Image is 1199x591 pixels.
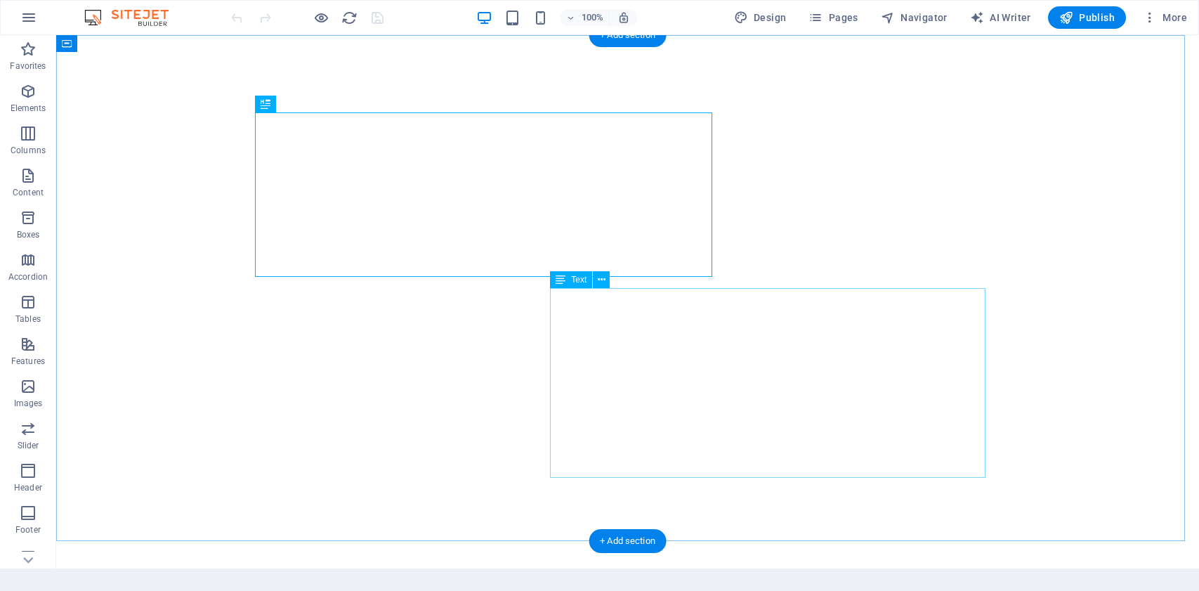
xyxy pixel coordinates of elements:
[1048,6,1126,29] button: Publish
[81,9,186,26] img: Editor Logo
[56,35,1199,569] iframe: To enrich screen reader interactions, please activate Accessibility in Grammarly extension settings
[571,275,587,284] span: Text
[1137,6,1193,29] button: More
[964,6,1037,29] button: AI Writer
[728,6,792,29] div: Design (Ctrl+Alt+Y)
[803,6,863,29] button: Pages
[14,482,42,493] p: Header
[18,440,39,451] p: Slider
[808,11,858,25] span: Pages
[13,187,44,198] p: Content
[734,11,787,25] span: Design
[8,271,48,282] p: Accordion
[10,60,46,72] p: Favorites
[14,398,43,409] p: Images
[341,9,358,26] button: reload
[341,10,358,26] i: Reload page
[875,6,953,29] button: Navigator
[313,9,329,26] button: Click here to leave preview mode and continue editing
[728,6,792,29] button: Design
[881,11,948,25] span: Navigator
[17,229,40,240] p: Boxes
[11,145,46,156] p: Columns
[589,529,667,553] div: + Add section
[581,9,603,26] h6: 100%
[15,524,41,535] p: Footer
[11,356,45,367] p: Features
[11,103,46,114] p: Elements
[15,313,41,325] p: Tables
[1059,11,1115,25] span: Publish
[970,11,1031,25] span: AI Writer
[1143,11,1187,25] span: More
[589,23,667,47] div: + Add section
[560,9,610,26] button: 100%
[617,11,630,24] i: On resize automatically adjust zoom level to fit chosen device.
